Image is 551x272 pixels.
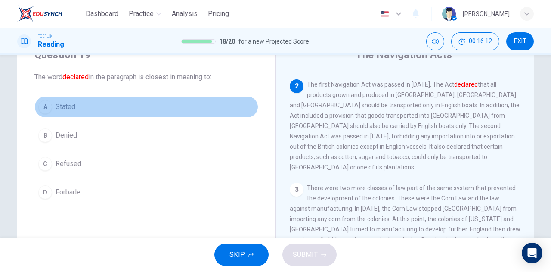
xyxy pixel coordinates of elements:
[38,39,64,50] h1: Reading
[290,81,520,171] span: The first Navigation Act was passed in [DATE]. The Act that all products grown and produced in [G...
[34,72,258,82] span: The word in the paragraph is closest in meaning to:
[454,81,478,88] font: declared
[229,249,245,261] span: SKIP
[17,5,82,22] a: EduSynch logo
[38,100,52,114] div: A
[290,183,303,197] div: 3
[34,96,258,118] button: AStated
[379,11,390,17] img: en
[204,6,232,22] button: Pricing
[426,32,444,50] div: Mute
[451,32,499,50] div: Hide
[38,33,52,39] span: TOEFL®
[17,5,62,22] img: EduSynch logo
[38,157,52,171] div: C
[82,6,122,22] button: Dashboard
[208,9,229,19] span: Pricing
[214,244,269,266] button: SKIP
[34,125,258,146] button: BDenied
[451,32,499,50] button: 00:16:12
[38,185,52,199] div: D
[290,79,303,93] div: 2
[238,36,309,47] span: for a new Projected Score
[34,181,258,203] button: DForbade
[56,102,75,112] span: Stated
[463,9,510,19] div: [PERSON_NAME]
[219,36,235,47] span: 18 / 20
[62,73,89,81] font: declared
[469,38,492,45] span: 00:16:12
[34,153,258,175] button: CRefused
[56,159,81,169] span: Refused
[56,130,77,141] span: Denied
[506,32,534,50] button: EXIT
[56,187,80,197] span: Forbade
[86,9,118,19] span: Dashboard
[129,9,154,19] span: Practice
[442,7,456,21] img: Profile picture
[38,128,52,142] div: B
[522,243,542,263] div: Open Intercom Messenger
[172,9,198,19] span: Analysis
[168,6,201,22] button: Analysis
[125,6,165,22] button: Practice
[514,38,526,45] span: EXIT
